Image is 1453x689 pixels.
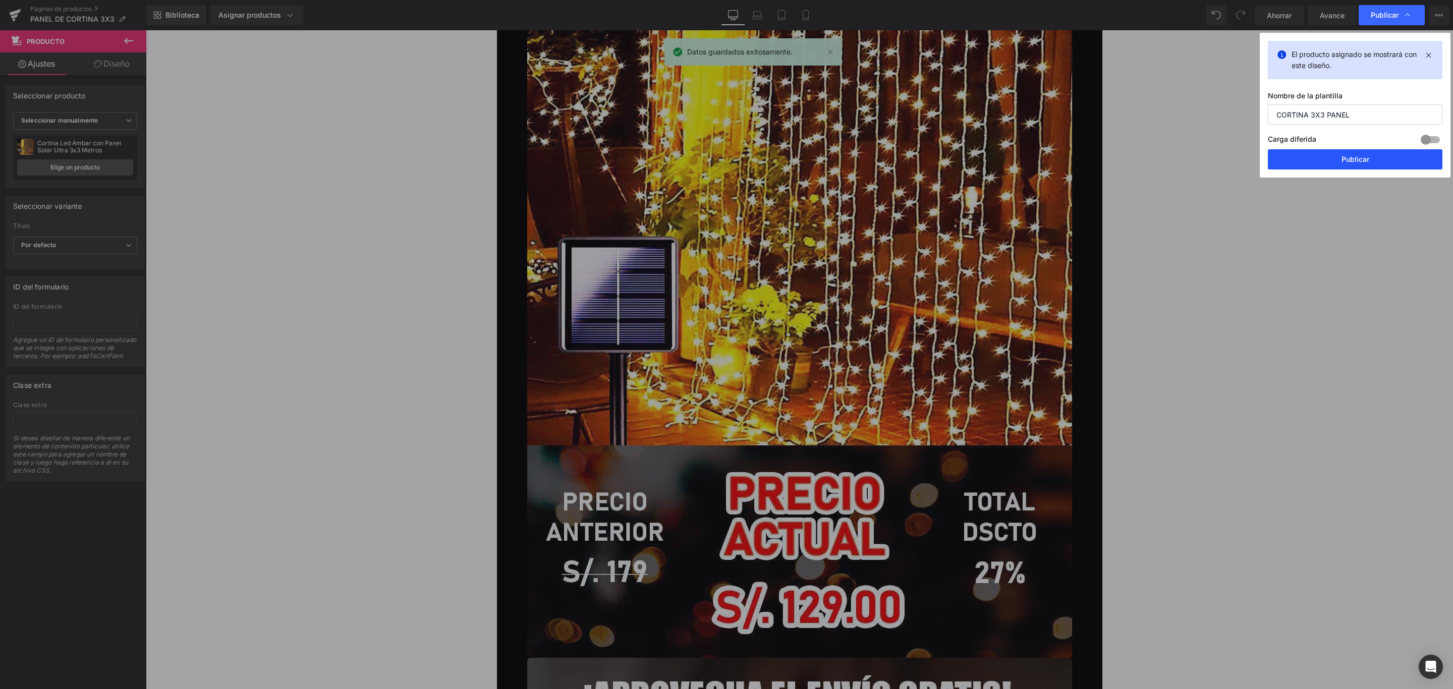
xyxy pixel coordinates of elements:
[1371,11,1399,19] font: Publicar
[1292,50,1417,70] font: El producto asignado se mostrará con este diseño.
[1342,155,1369,163] font: Publicar
[1268,91,1343,100] font: Nombre de la plantilla
[1268,149,1442,169] button: Publicar
[1268,135,1316,143] font: Carga diferida
[1419,655,1443,679] div: Abrir Intercom Messenger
